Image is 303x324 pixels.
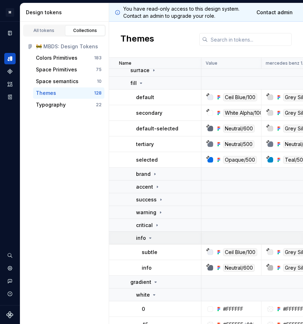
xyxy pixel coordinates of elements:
[136,291,150,298] p: white
[36,90,56,97] div: Themes
[4,275,16,287] button: Contact support
[120,33,154,46] h2: Themes
[1,5,18,20] button: M
[26,9,106,16] div: Design tokens
[33,76,104,87] button: Space semantics10
[223,248,257,256] div: Ceil Blue/100
[136,196,157,203] p: success
[252,6,297,19] a: Contact admin
[223,109,268,117] div: White Alpha/1000
[223,125,255,133] div: Neutral/600
[4,91,16,103] a: Storybook stories
[136,234,146,242] p: info
[206,60,217,66] p: Value
[130,80,137,87] p: fill
[4,66,16,77] a: Components
[36,78,79,85] div: Space semantics
[4,250,16,261] button: Search ⌘K
[67,28,103,33] div: Collections
[33,52,104,64] button: Colors Primitives183
[142,264,152,271] p: info
[136,209,156,216] p: warning
[142,249,157,256] p: subtle
[256,9,293,16] span: Contact admin
[33,64,104,75] button: Space Primitives75
[97,79,102,84] div: 10
[136,222,153,229] p: critical
[136,125,178,132] p: default-selected
[223,156,257,164] div: Opaque/500
[96,67,102,72] div: 75
[33,99,104,110] button: Typography22
[223,140,254,148] div: Neutral/500
[6,311,13,318] svg: Supernova Logo
[4,53,16,64] a: Design tokens
[223,93,257,101] div: Ceil Blue/100
[208,33,292,46] input: Search in tokens...
[96,102,102,108] div: 22
[136,109,162,117] p: secondary
[36,101,66,108] div: Typography
[130,67,150,74] p: surface
[119,60,131,66] p: Name
[136,156,158,163] p: selected
[36,43,102,50] div: 🚧 MBDS: Design Tokens
[136,94,154,101] p: default
[223,306,243,313] div: #FFFFFF
[136,141,154,148] p: tertiary
[4,263,16,274] a: Settings
[4,79,16,90] a: Assets
[36,66,77,73] div: Space Primitives
[223,264,255,272] div: Neutral/600
[33,87,104,99] button: Themes128
[4,27,16,39] a: Documentation
[142,306,145,313] p: 0
[136,183,153,190] p: accent
[94,55,102,61] div: 183
[123,5,249,20] p: You have read-only access to this design system. Contact an admin to upgrade your role.
[130,279,151,286] p: gradient
[136,171,151,178] p: brand
[94,90,102,96] div: 128
[6,8,14,17] div: M
[36,54,77,61] div: Colors Primitives
[26,28,62,33] div: All tokens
